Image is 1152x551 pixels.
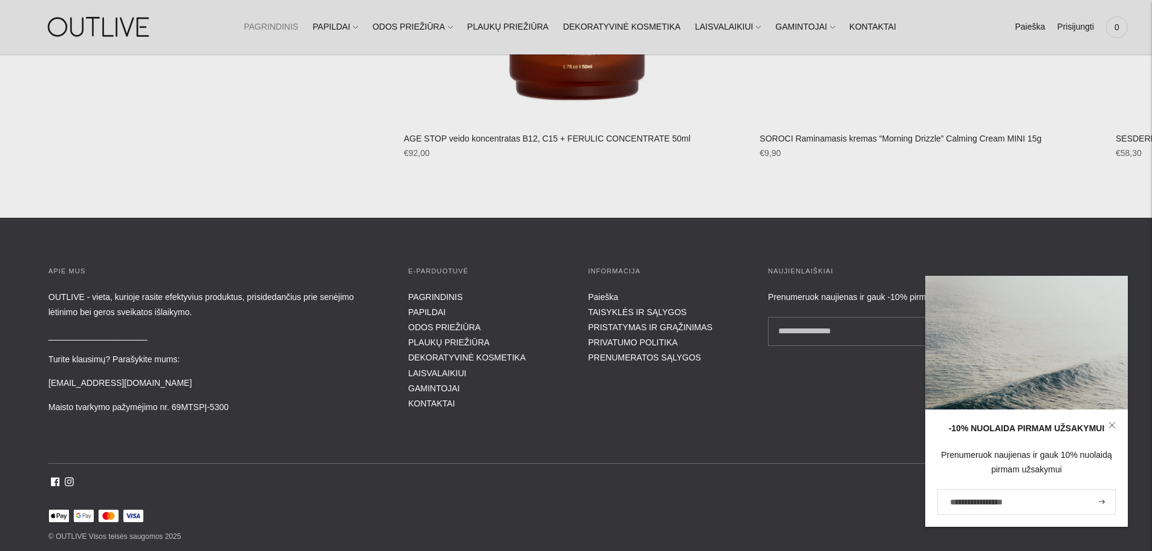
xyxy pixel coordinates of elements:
a: KONTAKTAI [408,399,455,408]
p: _____________________ [48,328,384,344]
p: Maisto tvarkymo pažymėjimo nr. 69MTSPĮ-5300 [48,400,384,415]
a: TAISYKLĖS IR SĄLYGOS [588,307,687,317]
a: Paieška [588,292,619,302]
a: PRISTATYMAS IR GRĄŽINIMAS [588,322,713,332]
a: ODOS PRIEŽIŪRA [408,322,481,332]
h3: INFORMACIJA [588,266,744,278]
p: OUTLIVE - vieta, kurioje rasite efektyvius produktus, prisidedančius prie senėjimo lėtinimo bei g... [48,290,384,320]
a: DEKORATYVINĖ KOSMETIKA [408,353,526,362]
a: PLAUKŲ PRIEŽIŪRA [467,14,549,41]
a: PRENUMERATOS SĄLYGOS [588,353,701,362]
span: 0 [1108,19,1125,36]
a: Paieška [1015,14,1045,41]
a: LAISVALAIKIUI [408,368,466,378]
img: OUTLIVE [24,6,175,48]
h3: Naujienlaiškiai [768,266,1104,278]
a: PAPILDAI [313,14,358,41]
div: Prenumeruok naujienas ir gauk -10% pirmam užsakymui [768,290,1104,305]
h3: APIE MUS [48,266,384,278]
a: DEKORATYVINĖ KOSMETIKA [563,14,680,41]
p: [EMAIL_ADDRESS][DOMAIN_NAME] [48,376,384,391]
div: Prenumeruok naujienas ir gauk 10% nuolaidą pirmam užsakymui [937,448,1116,477]
span: €9,90 [760,148,781,158]
a: PAPILDAI [408,307,446,317]
p: © OUTLIVE Visos teisės saugomos 2025 [48,530,1104,544]
a: KONTAKTAI [850,14,896,41]
a: PAGRINDINIS [244,14,298,41]
a: GAMINTOJAI [408,383,460,393]
a: PLAUKŲ PRIEŽIŪRA [408,337,490,347]
a: SOROCI Raminamasis kremas “Morning Drizzle” Calming Cream MINI 15g [760,134,1041,143]
a: Prisijungti [1057,14,1094,41]
div: -10% NUOLAIDA PIRMAM UŽSAKYMUI [937,422,1116,436]
span: €58,30 [1116,148,1142,158]
a: PAGRINDINIS [408,292,463,302]
a: 0 [1106,14,1128,41]
a: ODOS PRIEŽIŪRA [373,14,453,41]
a: AGE STOP veido koncentratas B12, C15 + FERULIC CONCENTRATE 50ml [404,134,691,143]
a: LAISVALAIKIUI [695,14,761,41]
a: GAMINTOJAI [775,14,835,41]
a: PRIVATUMO POLITIKA [588,337,678,347]
span: €92,00 [404,148,430,158]
h3: E-parduotuvė [408,266,564,278]
p: Turite klausimų? Parašykite mums: [48,352,384,367]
